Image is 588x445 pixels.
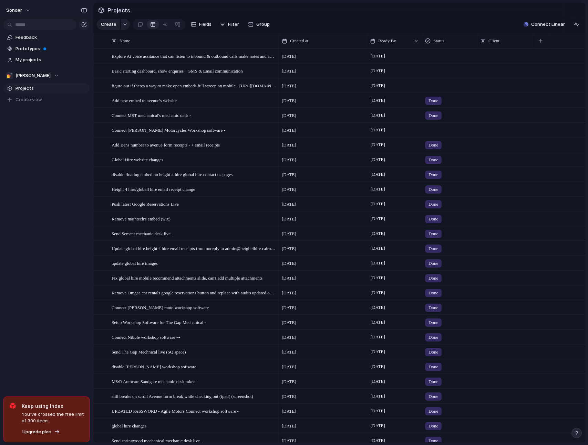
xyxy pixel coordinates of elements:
[22,428,51,435] span: Upgrade plan
[429,408,438,415] span: Done
[282,304,296,311] span: [DATE]
[282,334,296,341] span: [DATE]
[6,72,13,79] div: 💅
[3,55,90,65] a: My projects
[282,349,296,356] span: [DATE]
[369,422,387,430] span: [DATE]
[112,259,158,267] span: update global hire images
[112,126,225,134] span: Connect [PERSON_NAME] Motorcycles Workshop software -
[282,97,296,104] span: [DATE]
[112,96,177,104] span: Add new embed to avenue's website
[112,229,173,237] span: Send Semcar mechanic desk live -
[3,5,34,16] button: sonder
[369,52,387,60] span: [DATE]
[282,142,296,149] span: [DATE]
[369,215,387,223] span: [DATE]
[429,186,438,193] span: Done
[199,21,212,28] span: Fields
[369,289,387,297] span: [DATE]
[429,363,438,370] span: Done
[369,259,387,267] span: [DATE]
[228,21,239,28] span: Filter
[112,185,195,193] span: Height 4 hire/globall hire email receipt change
[282,408,296,415] span: [DATE]
[369,436,387,445] span: [DATE]
[112,362,196,370] span: disable [PERSON_NAME] workshop software
[429,423,438,430] span: Done
[97,19,120,30] button: Create
[369,170,387,178] span: [DATE]
[3,44,90,54] a: Prototypes
[6,7,22,14] span: sonder
[112,333,180,341] span: Connect Nibble workshop software =-
[112,436,203,444] span: Send springwood mechanical mechanic desk live -
[16,85,87,92] span: Projects
[429,156,438,163] span: Done
[282,423,296,430] span: [DATE]
[282,363,296,370] span: [DATE]
[282,112,296,119] span: [DATE]
[429,349,438,356] span: Done
[106,4,132,17] span: Projects
[429,319,438,326] span: Done
[282,378,296,385] span: [DATE]
[282,275,296,282] span: [DATE]
[290,37,308,44] span: Created at
[521,19,568,30] button: Connect Linear
[112,244,276,252] span: Update global hire height 4 hire email receipts from noreply to admin@height4hire cairns@global-hire
[429,260,438,267] span: Done
[112,407,239,415] span: UPDATED PASSWORD - Agile Motors Connect workshop software -
[282,260,296,267] span: [DATE]
[282,290,296,296] span: [DATE]
[112,200,179,208] span: Push latest Google Reservations Live
[112,82,276,89] span: figure out if theres a way to make open embeds full screen on mobile - [URL][DOMAIN_NAME]
[112,274,262,282] span: Fix global hire mobile recommend attachments slide, can't add multiple attachments
[112,422,146,430] span: global hire changes
[112,155,163,163] span: Global Hire website changes
[429,304,438,311] span: Done
[369,200,387,208] span: [DATE]
[429,112,438,119] span: Done
[369,348,387,356] span: [DATE]
[282,230,296,237] span: [DATE]
[282,201,296,208] span: [DATE]
[378,37,396,44] span: Ready By
[3,95,90,105] button: Create view
[369,155,387,164] span: [DATE]
[369,333,387,341] span: [DATE]
[20,427,62,437] button: Upgrade plan
[488,37,499,44] span: Client
[112,170,233,178] span: disable floating embed on height 4 hire global hire contact us pages
[112,392,253,400] span: still breaks on scroll Avenue form break while checking out (ipad( (screenshot)
[3,32,90,43] a: Feedback
[531,21,565,28] span: Connect Linear
[429,201,438,208] span: Done
[112,289,276,296] span: Remove Omgea car rentals google reservations button and replace with audi's updated one in sheets
[282,68,296,75] span: [DATE]
[429,378,438,385] span: Done
[16,45,87,52] span: Prototypes
[282,171,296,178] span: [DATE]
[217,19,242,30] button: Filter
[22,402,84,410] span: Keep using Index
[282,156,296,163] span: [DATE]
[429,437,438,444] span: Done
[429,171,438,178] span: Done
[369,407,387,415] span: [DATE]
[369,229,387,238] span: [DATE]
[369,274,387,282] span: [DATE]
[16,72,51,79] span: [PERSON_NAME]
[369,126,387,134] span: [DATE]
[282,319,296,326] span: [DATE]
[369,96,387,105] span: [DATE]
[16,96,42,103] span: Create view
[429,290,438,296] span: Done
[112,303,209,311] span: Connect [PERSON_NAME] moto workshop software
[429,245,438,252] span: Done
[112,52,276,60] span: Explore Ai voice assitance that can listen to inbound & outbound calls make notes and add to aven...
[16,34,87,41] span: Feedback
[22,411,84,424] span: You've crossed the free limit of 300 items
[369,377,387,386] span: [DATE]
[245,19,273,30] button: Group
[3,70,90,81] button: 💅[PERSON_NAME]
